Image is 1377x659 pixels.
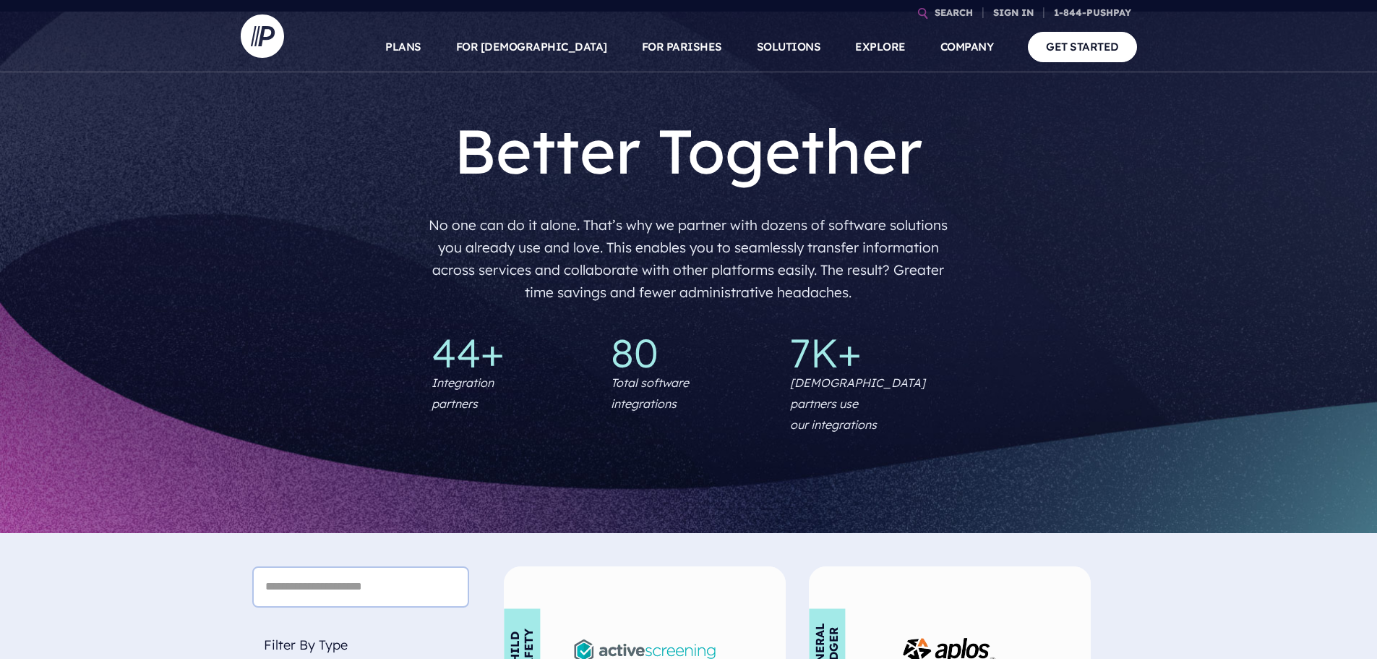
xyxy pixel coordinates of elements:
[456,22,607,72] a: FOR [DEMOGRAPHIC_DATA]
[611,333,767,373] p: 80
[1028,32,1137,61] a: GET STARTED
[790,333,946,373] p: 7K+
[385,22,421,72] a: PLANS
[432,333,588,373] p: 44+
[424,208,953,310] p: No one can do it alone. That’s why we partner with dozens of software solutions you already use a...
[757,22,821,72] a: SOLUTIONS
[424,113,953,188] h1: Better Together
[940,22,994,72] a: COMPANY
[790,373,946,435] p: [DEMOGRAPHIC_DATA] partners use our integrations
[611,373,689,414] p: Total software integrations
[432,373,494,414] p: Integration partners
[855,22,906,72] a: EXPLORE
[642,22,722,72] a: FOR PARISHES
